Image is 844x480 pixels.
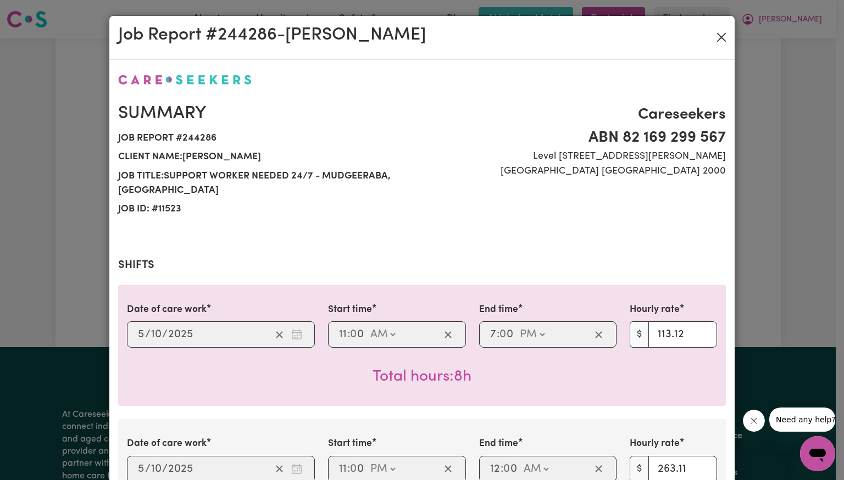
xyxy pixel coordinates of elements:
span: : [347,463,350,475]
span: 0 [499,329,506,340]
label: Date of care work [127,303,207,317]
span: Job title: Support Worker Needed 24/7 - MUDGEERABA, [GEOGRAPHIC_DATA] [118,167,415,200]
span: Job report # 244286 [118,129,415,148]
span: Level [STREET_ADDRESS][PERSON_NAME] [429,149,726,164]
input: ---- [168,461,193,477]
input: -- [351,461,365,477]
input: -- [338,461,347,477]
span: : [497,328,499,341]
span: 0 [503,464,510,475]
span: / [145,328,151,341]
iframe: Close message [743,410,765,432]
input: -- [490,461,501,477]
span: 0 [350,464,357,475]
label: Start time [328,437,372,451]
input: -- [500,326,514,343]
input: -- [137,326,145,343]
span: Total hours worked: 8 hours [373,369,471,384]
span: ABN 82 169 299 567 [429,126,726,149]
button: Clear date [271,326,288,343]
label: Hourly rate [630,437,680,451]
span: : [347,328,350,341]
span: / [145,463,151,475]
iframe: Message from company [769,408,835,432]
label: End time [479,303,518,317]
img: Careseekers logo [118,75,252,85]
span: Careseekers [429,103,726,126]
h2: Summary [118,103,415,124]
input: -- [351,326,365,343]
input: -- [504,461,518,477]
label: Date of care work [127,437,207,451]
span: $ [630,321,649,348]
label: End time [479,437,518,451]
label: Start time [328,303,372,317]
button: Enter the date of care work [288,461,306,477]
span: / [162,328,168,341]
span: Client name: [PERSON_NAME] [118,148,415,166]
iframe: Button to launch messaging window [800,436,835,471]
span: 0 [350,329,357,340]
span: / [162,463,168,475]
input: -- [490,326,497,343]
input: -- [338,326,347,343]
h2: Job Report # 244286 - [PERSON_NAME] [118,25,426,46]
input: -- [137,461,145,477]
span: [GEOGRAPHIC_DATA] [GEOGRAPHIC_DATA] 2000 [429,164,726,178]
span: Need any help? [7,8,66,16]
span: Job ID: # 11523 [118,200,415,219]
input: -- [151,461,162,477]
label: Hourly rate [630,303,680,317]
span: : [501,463,503,475]
h2: Shifts [118,259,726,272]
button: Enter the date of care work [288,326,306,343]
input: -- [151,326,162,343]
button: Close [713,29,730,46]
button: Clear date [271,461,288,477]
input: ---- [168,326,193,343]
